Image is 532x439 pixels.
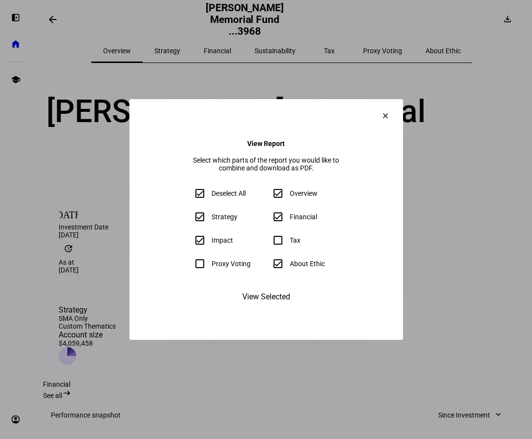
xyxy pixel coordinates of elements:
[290,260,325,268] div: About Ethic
[212,213,237,221] div: Strategy
[242,285,290,309] span: View Selected
[188,156,344,172] div: Select which parts of the report you would like to combine and download as PDF.
[290,213,317,221] div: Financial
[290,189,318,197] div: Overview
[247,140,285,147] h4: View Report
[212,189,246,197] div: Deselect All
[212,236,233,244] div: Impact
[229,285,304,309] button: View Selected
[381,111,390,120] mat-icon: clear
